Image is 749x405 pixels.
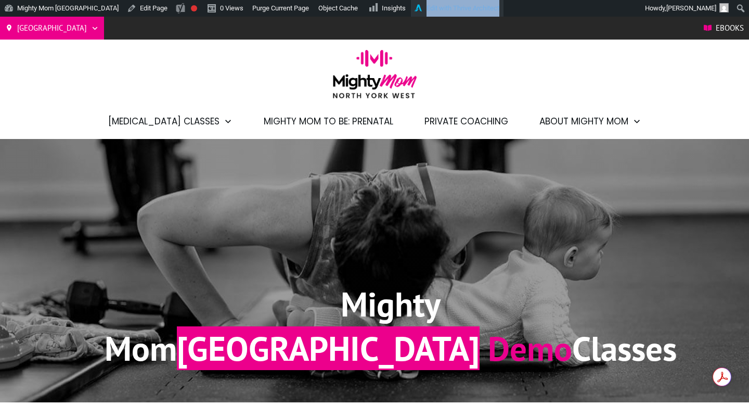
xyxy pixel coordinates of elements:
[177,326,480,370] span: [GEOGRAPHIC_DATA]
[5,20,99,36] a: [GEOGRAPHIC_DATA]
[424,112,508,130] a: Private Coaching
[704,20,744,36] a: Ebooks
[17,20,87,36] span: [GEOGRAPHIC_DATA]
[108,112,233,130] a: [MEDICAL_DATA] Classes
[108,112,219,130] span: [MEDICAL_DATA] Classes
[539,112,641,130] a: About Mighty Mom
[666,4,716,12] span: [PERSON_NAME]
[539,112,628,130] span: About Mighty Mom
[382,4,406,12] span: Insights
[264,112,393,130] a: Mighty Mom to Be: Prenatal
[105,282,677,370] h1: Mighty Mom Classes
[488,326,572,370] span: Demo
[191,5,197,11] div: Focus keyphrase not set
[716,20,744,36] span: Ebooks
